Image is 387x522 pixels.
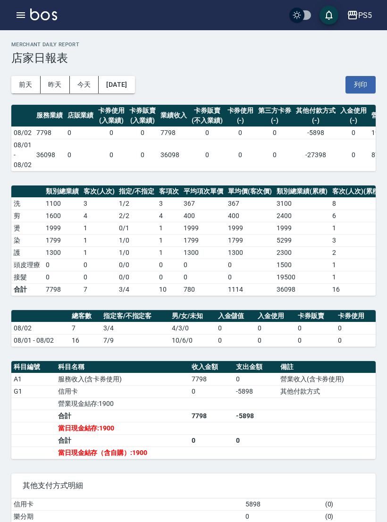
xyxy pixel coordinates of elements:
div: 卡券使用 [98,106,125,116]
td: 0 [181,259,226,271]
table: a dense table [11,361,376,459]
td: 6 [330,210,384,222]
td: 1999 [181,222,226,234]
td: 0 [43,271,81,283]
td: 0 [338,139,369,171]
td: 護 [11,246,43,259]
td: 7798 [34,126,65,139]
div: (-) [296,116,336,126]
td: G1 [11,385,56,397]
th: 店販業績 [65,105,96,127]
td: 0 / 1 [117,222,157,234]
td: 08/02 [11,126,34,139]
th: 客次(人次) [81,185,117,198]
td: 0 [216,322,256,334]
td: 1 [81,246,117,259]
td: -27398 [294,139,338,171]
th: 科目名稱 [56,361,190,373]
div: 卡券使用 [227,106,254,116]
td: 2 / 2 [117,210,157,222]
th: 總客數 [69,310,101,322]
td: 3 [330,234,384,246]
div: 入金使用 [340,106,367,116]
td: 0 [295,322,336,334]
span: 其他支付方式明細 [23,481,364,490]
td: 1100 [43,197,81,210]
div: (不入業績) [192,116,223,126]
th: 類別總業績(累積) [274,185,330,198]
td: 1 [157,246,181,259]
td: 1999 [226,222,275,234]
td: 信用卡 [11,498,243,511]
td: 367 [181,197,226,210]
td: 1 [81,234,117,246]
td: 洗 [11,197,43,210]
td: 36098 [158,139,189,171]
td: -5898 [234,410,278,422]
div: (-) [258,116,291,126]
td: 7/9 [101,334,169,346]
td: 0 [127,139,158,171]
h3: 店家日報表 [11,51,376,65]
div: 卡券販賣 [192,106,223,116]
td: 3 [81,197,117,210]
td: 0 [226,271,275,283]
td: 0 [336,322,376,334]
td: 0 [225,139,256,171]
th: 卡券使用 [336,310,376,322]
div: (入業績) [129,116,156,126]
td: 1500 [274,259,330,271]
td: 8 [330,197,384,210]
td: 0 [189,139,225,171]
td: A1 [11,373,56,385]
th: 科目編號 [11,361,56,373]
td: 服務收入(含卡券使用) [56,373,190,385]
button: [DATE] [99,76,135,93]
td: 當日現金結存（含自購）:1900 [56,446,190,459]
td: 營業現金結存:1900 [56,397,190,410]
td: 0 [189,385,234,397]
th: 客次(人次)(累積) [330,185,384,198]
td: 1300 [43,246,81,259]
div: PS5 [358,9,372,21]
th: 入金儲值 [216,310,256,322]
th: 指定客/不指定客 [101,310,169,322]
td: 0 [189,434,234,446]
td: 其他付款方式 [278,385,376,397]
td: 0 [336,334,376,346]
td: 接髮 [11,271,43,283]
td: 36098 [34,139,65,171]
td: 2 [330,246,384,259]
td: -5898 [294,126,338,139]
td: 5299 [274,234,330,246]
td: 0 [256,126,294,139]
td: 1 [81,222,117,234]
td: 1114 [226,283,275,295]
td: 營業收入(含卡券使用) [278,373,376,385]
button: 昨天 [41,76,70,93]
td: 0 [96,139,127,171]
td: 08/01 - 08/02 [11,334,69,346]
td: 36098 [274,283,330,295]
th: 類別總業績 [43,185,81,198]
td: 1999 [274,222,330,234]
button: PS5 [343,6,376,25]
td: 1300 [226,246,275,259]
td: 4 [157,210,181,222]
div: (-) [227,116,254,126]
td: 1 [157,234,181,246]
td: 0 [256,139,294,171]
th: 服務業績 [34,105,65,127]
td: 780 [181,283,226,295]
td: 0 [96,126,127,139]
th: 客項次 [157,185,181,198]
td: 0 [234,373,278,385]
td: 1 [330,271,384,283]
button: save [320,6,338,25]
th: 單均價(客次價) [226,185,275,198]
td: 0 [65,139,96,171]
td: 1799 [181,234,226,246]
td: 0 [189,126,225,139]
td: 0 [295,334,336,346]
div: (入業績) [98,116,125,126]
